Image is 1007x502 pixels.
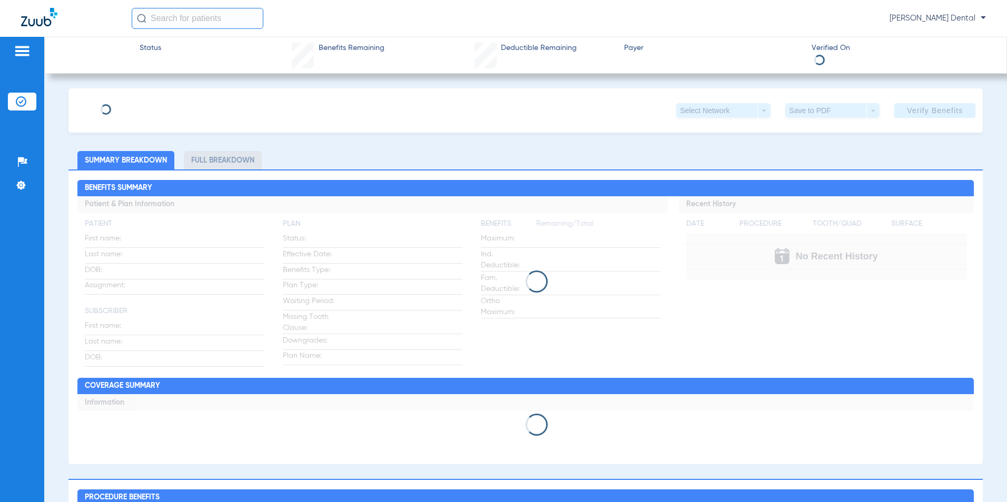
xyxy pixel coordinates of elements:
[812,43,990,54] span: Verified On
[77,180,974,197] h2: Benefits Summary
[890,13,986,24] span: [PERSON_NAME] Dental
[184,151,262,169] li: Full Breakdown
[77,378,974,395] h2: Coverage Summary
[132,8,263,29] input: Search for patients
[501,43,577,54] span: Deductible Remaining
[21,8,57,26] img: Zuub Logo
[14,45,31,57] img: hamburger-icon
[624,43,803,54] span: Payer
[140,43,161,54] span: Status
[137,14,146,23] img: Search Icon
[77,151,174,169] li: Summary Breakdown
[319,43,384,54] span: Benefits Remaining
